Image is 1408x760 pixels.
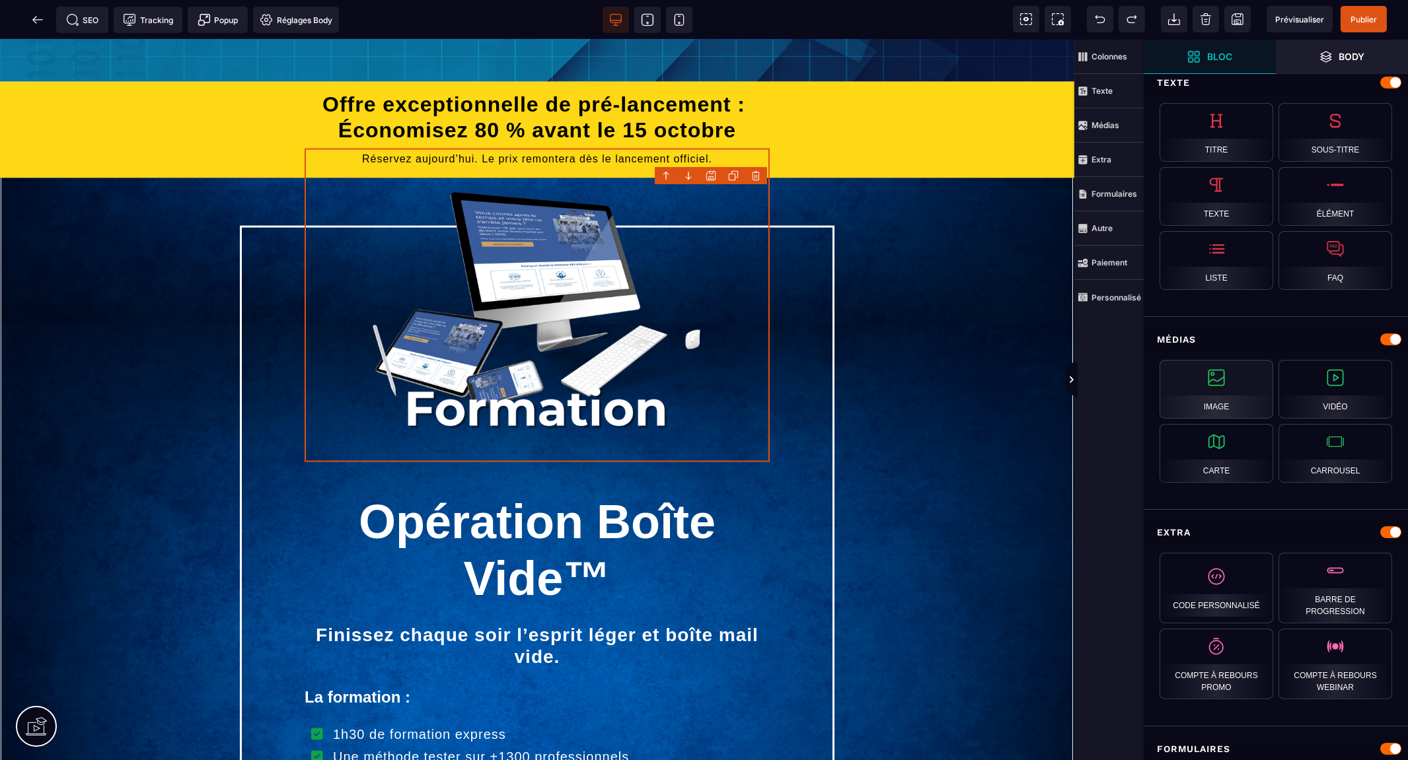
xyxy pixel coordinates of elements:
[1160,360,1273,419] div: Image
[1278,629,1392,699] div: Compte à rebours webinar
[1013,6,1039,32] span: Voir les composants
[305,581,770,632] text: Finissez chaque soir l’esprit léger et boîte mail vide.
[198,13,239,26] span: Popup
[1092,293,1141,302] strong: Personnalisé
[1074,246,1144,280] span: Paiement
[1278,424,1392,483] div: Carrousel
[1144,40,1276,74] span: Ouvrir les blocs
[1074,211,1144,246] span: Autre
[1087,6,1113,32] span: Défaire
[20,46,1055,110] h1: Offre exceptionnelle de pré-lancement : Économisez 80 % avant le 15 octobre
[1092,52,1127,61] strong: Colonnes
[1074,40,1144,74] span: Colonnes
[1339,52,1365,61] strong: Body
[1074,74,1144,108] span: Texte
[24,7,51,33] span: Retour
[330,684,509,705] text: 1h30 de formation express
[1278,553,1392,623] div: Barre de progression
[1092,258,1127,267] strong: Paiement
[1160,629,1273,699] div: Compte à rebours promo
[1074,280,1144,314] span: Personnalisé
[1207,52,1232,61] strong: Bloc
[114,7,182,33] span: Code de suivi
[1160,424,1273,483] div: Carte
[1045,6,1071,32] span: Capture d'écran
[1119,6,1145,32] span: Rétablir
[66,13,99,26] span: SEO
[359,456,716,565] strong: Opération Boîte Vide™
[1144,361,1157,400] span: Afficher les vues
[1092,223,1113,233] strong: Autre
[1267,6,1333,32] span: Aperçu
[1160,167,1273,226] div: Texte
[1351,15,1377,24] span: Publier
[1144,520,1408,545] div: Extra
[1160,231,1273,290] div: Liste
[1092,155,1111,164] strong: Extra
[56,7,108,33] span: Métadata SEO
[1160,553,1273,623] div: Code personnalisé
[260,13,332,26] span: Réglages Body
[1341,6,1387,32] span: Enregistrer le contenu
[188,7,248,33] span: Créer une alerte modale
[1092,86,1113,96] strong: Texte
[330,707,632,728] text: Une méthode tester sur +1300 professionnels
[20,110,1055,129] text: Réservez aujourd’hui. Le prix remontera dès le lancement officiel.
[305,109,770,422] img: 107ef3058efd25ff59d879a609863dea_mediamodifier_image02.png
[1092,120,1119,130] strong: Médias
[1275,15,1324,24] span: Prévisualiser
[1193,6,1219,32] span: Nettoyage
[1276,40,1408,74] span: Ouvrir les calques
[1278,360,1392,419] div: Vidéo
[1144,328,1408,352] div: Médias
[1224,6,1251,32] span: Enregistrer
[1074,108,1144,143] span: Médias
[1278,167,1392,226] div: Élément
[603,7,629,33] span: Voir bureau
[1074,177,1144,211] span: Formulaires
[253,7,339,33] span: Favicon
[1278,231,1392,290] div: FAQ
[1160,103,1273,162] div: Titre
[1278,103,1392,162] div: Sous-titre
[634,7,661,33] span: Voir tablette
[666,7,692,33] span: Voir mobile
[1074,143,1144,177] span: Extra
[1144,71,1408,95] div: Texte
[123,13,173,26] span: Tracking
[1092,189,1137,199] strong: Formulaires
[1161,6,1187,32] span: Importer
[305,645,770,671] div: La formation :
